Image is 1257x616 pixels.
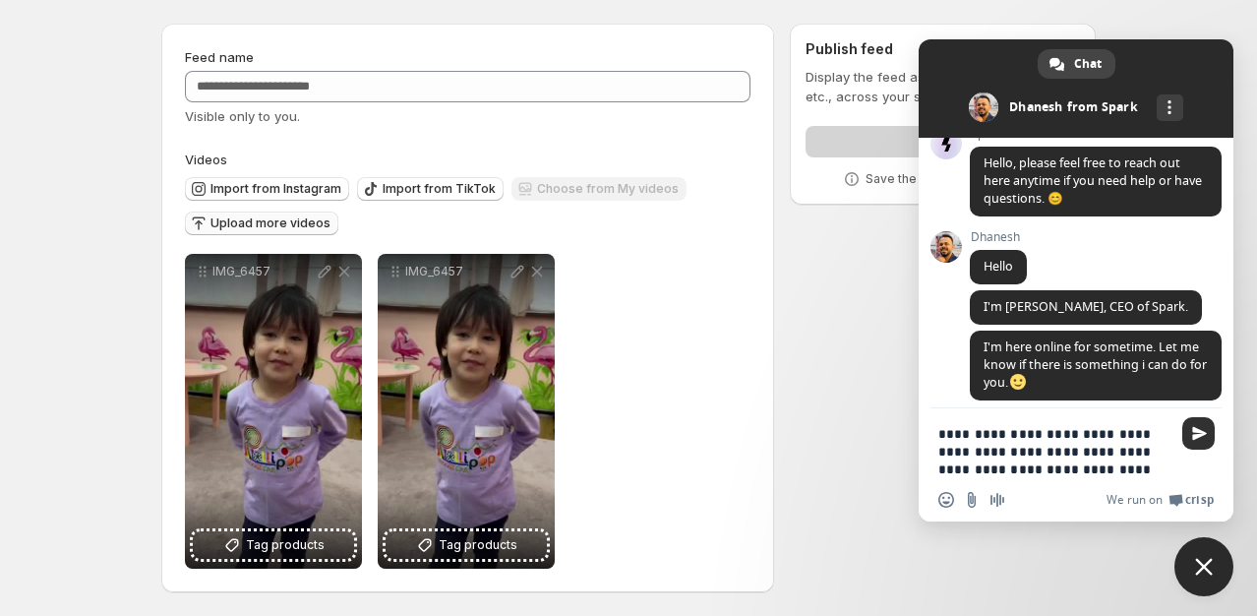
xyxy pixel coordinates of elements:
[357,177,504,201] button: Import from TikTok
[1185,492,1214,508] span: Crisp
[210,181,341,197] span: Import from Instagram
[806,39,1080,59] h2: Publish feed
[970,230,1027,244] span: Dhanesh
[989,492,1005,508] span: Audio message
[185,108,300,124] span: Visible only to you.
[1107,492,1214,508] a: We run onCrisp
[185,212,338,235] button: Upload more videos
[984,154,1202,207] span: Hello, please feel free to reach out here anytime if you need help or have questions. 😊
[964,492,980,508] span: Send a file
[984,258,1013,275] span: Hello
[212,264,315,279] p: IMG_6457
[1038,49,1115,79] div: Chat
[1174,537,1233,596] div: Close chat
[439,535,517,555] span: Tag products
[1157,94,1183,121] div: More channels
[938,425,1170,478] textarea: Compose your message...
[984,339,1207,391] span: I'm here online for sometime. Let me know if there is something i can do for you.
[806,67,1080,106] p: Display the feed as a carousel, spotlight, etc., across your store.
[938,492,954,508] span: Insert an emoji
[1182,417,1215,450] span: Send
[984,298,1188,315] span: I'm [PERSON_NAME], CEO of Spark.
[378,254,555,569] div: IMG_6457Tag products
[405,264,508,279] p: IMG_6457
[386,531,547,559] button: Tag products
[1107,492,1163,508] span: We run on
[210,216,330,231] span: Upload more videos
[193,531,354,559] button: Tag products
[185,152,227,167] span: Videos
[185,49,254,65] span: Feed name
[1074,49,1102,79] span: Chat
[185,254,362,569] div: IMG_6457Tag products
[246,535,325,555] span: Tag products
[185,177,349,201] button: Import from Instagram
[866,171,1044,187] p: Save the feed once to publish.
[383,181,496,197] span: Import from TikTok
